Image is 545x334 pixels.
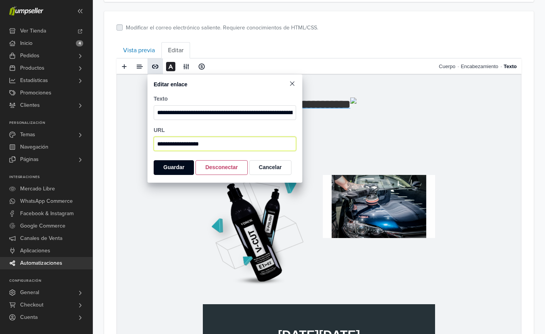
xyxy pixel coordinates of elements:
span: 4 [76,40,83,46]
span: Pedidos [20,50,39,62]
strong: {{promotion_code}} [197,285,241,290]
span: Estadísticas [20,74,48,87]
span: Productos [20,62,45,74]
strong: {{promotion_discount}} of discount [183,277,274,283]
span: WhatsApp Commerce [20,195,73,207]
p: Configuración [9,279,93,283]
a: Vista previa [117,42,161,58]
img: image-357b03ee-97cf-45a4-abb4-61ac9588ea3b.webp [86,101,195,214]
span: Cuenta [20,311,38,324]
label: Modificar el correo electrónico saliente. Requiere conocimientos de HTML/CSS. [126,24,318,32]
button: Cancelar [249,160,291,175]
img: %7B%7B%20store.logo%20%7D%7D [233,23,240,29]
label: URL [154,126,296,137]
label: Texto [154,95,296,105]
span: Mercado Libre [20,183,55,195]
p: We want to offer you a . [86,276,318,284]
span: Canales de Venta [20,232,62,245]
a: Editar [161,42,190,58]
span: Editar enlace [154,74,187,89]
a: Encabezamiento [461,58,504,74]
a: Cuerpo [439,58,461,74]
p: Use this coupon: . [86,284,318,291]
span: Automatizaciones [20,257,62,269]
p: Integraciones [9,175,93,180]
span: Google Commerce [20,220,65,232]
button: Desconectar [195,160,247,175]
span: Clientes [20,99,40,111]
span: Aplicaciones [20,245,50,257]
span: General [20,286,39,299]
a: Texto [504,58,517,74]
p: Personalización [9,121,93,125]
span: Ver Tienda [20,25,46,37]
a: Start shopping [164,303,240,321]
span: Inicio [20,37,33,50]
span: Temas [20,128,35,141]
span: Páginas [20,153,39,166]
span: Checkout [20,299,43,311]
span: Promociones [20,87,51,99]
span: Navegación [20,141,48,153]
button: Guardar [154,160,194,175]
p: [DATE][DATE] [94,253,310,268]
img: image-35e7aa93-6ed0-4d53-9c0b-b757b6e6e95d.png [206,101,318,164]
span: Facebook & Instagram [20,207,74,220]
